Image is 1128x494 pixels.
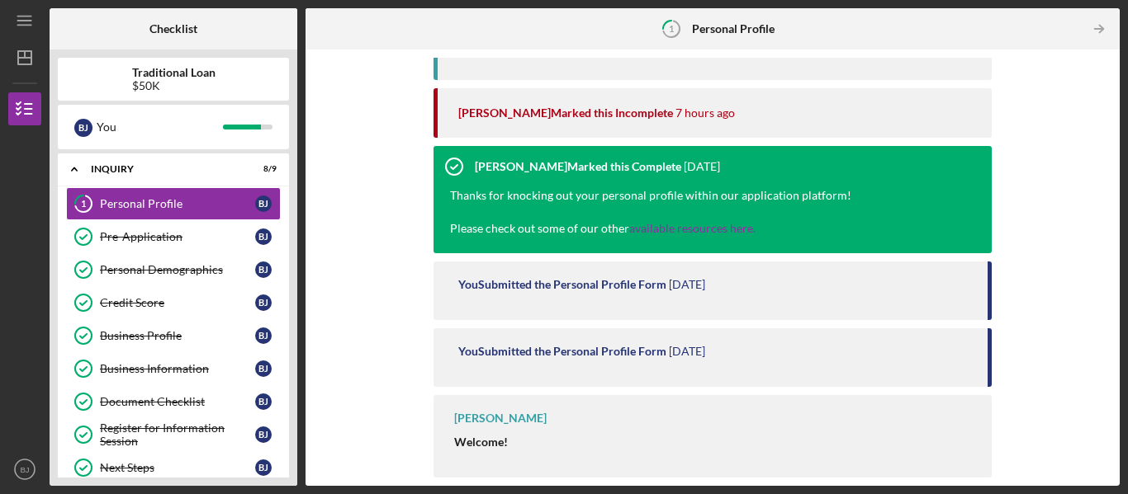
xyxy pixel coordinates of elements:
b: Checklist [149,22,197,35]
div: B J [255,459,272,476]
b: Personal Profile [692,22,775,35]
div: [PERSON_NAME] Marked this Incomplete [458,106,673,120]
div: Register for Information Session [100,421,255,448]
a: available resources here. [629,221,756,235]
div: Personal Demographics [100,263,255,276]
div: 8 / 9 [247,164,277,174]
time: 2025-09-15 14:58 [675,106,735,120]
div: B J [255,360,272,377]
div: $50K [132,79,216,92]
div: Inquiry [91,164,235,174]
div: Thanks for knocking out your personal profile within our application platform! [450,187,851,204]
button: BJ [8,453,41,486]
div: You Submitted the Personal Profile Form [458,278,666,291]
div: B J [255,393,272,410]
div: B J [255,426,272,443]
tspan: 1 [669,23,674,34]
b: Traditional Loan [132,66,216,79]
time: 2025-02-08 01:08 [669,278,705,291]
a: Business InformationBJ [66,352,281,385]
div: Pre-Application [100,230,255,243]
time: 2025-02-04 17:13 [669,345,705,358]
div: Credit Score [100,296,255,309]
div: [PERSON_NAME] Marked this Complete [475,160,681,173]
div: You Submitted the Personal Profile Form [458,345,666,358]
strong: We are excited to work with you. [454,454,624,468]
div: B J [255,195,272,212]
div: Next Steps [100,461,255,474]
a: Pre-ApplicationBJ [66,220,281,253]
div: [PERSON_NAME] [454,412,547,425]
div: Personal Profile [100,197,255,210]
div: B J [255,294,272,311]
div: You [97,113,223,141]
div: Please check out some of our other [450,220,851,237]
div: B J [255,228,272,245]
strong: Welcome! [454,435,508,449]
div: Business Information [100,362,255,375]
a: Personal DemographicsBJ [66,253,281,286]
time: 2025-02-13 18:38 [684,160,720,173]
a: Register for Information SessionBJ [66,418,281,451]
div: B J [74,119,92,137]
a: Business ProfileBJ [66,319,281,352]
text: BJ [20,465,29,474]
div: B J [255,261,272,278]
a: Document ChecklistBJ [66,385,281,418]
tspan: 1 [81,199,86,209]
div: Business Profile [100,329,255,342]
a: Credit ScoreBJ [66,286,281,319]
div: B J [255,327,272,344]
a: Next StepsBJ [66,451,281,484]
div: Document Checklist [100,395,255,408]
a: 1Personal ProfileBJ [66,187,281,220]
